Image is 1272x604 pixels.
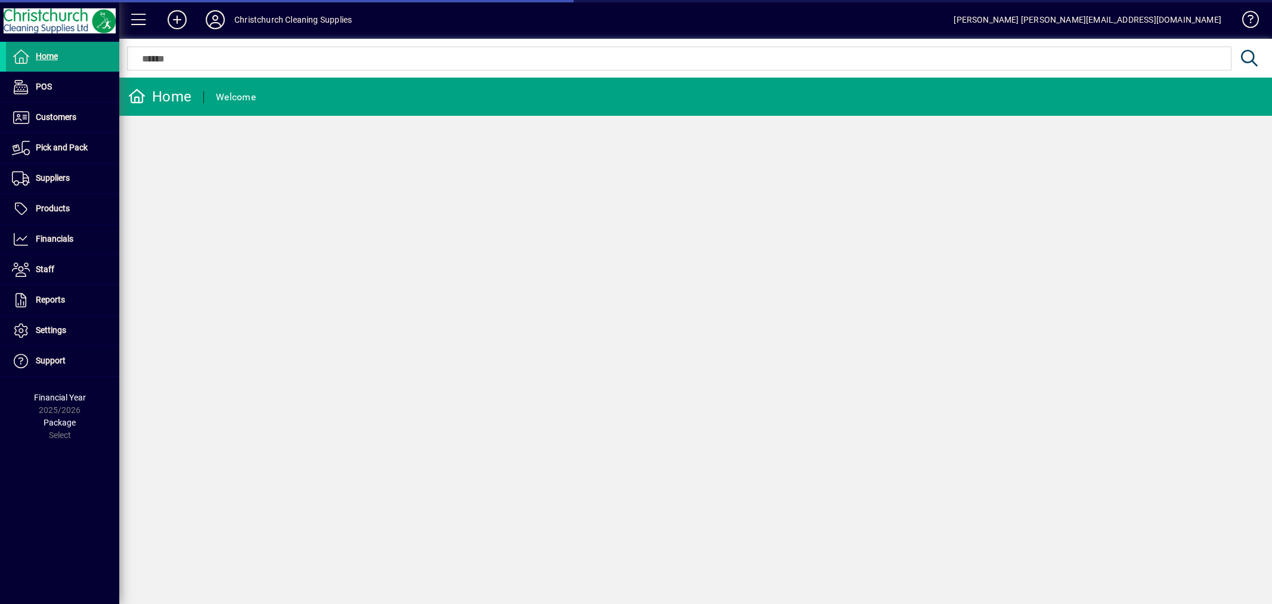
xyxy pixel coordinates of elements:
[36,82,52,91] span: POS
[6,255,119,285] a: Staff
[6,316,119,346] a: Settings
[158,9,196,30] button: Add
[36,264,54,274] span: Staff
[36,51,58,61] span: Home
[44,418,76,427] span: Package
[36,204,70,213] span: Products
[6,285,119,315] a: Reports
[6,72,119,102] a: POS
[6,194,119,224] a: Products
[6,103,119,132] a: Customers
[128,87,191,106] div: Home
[1233,2,1257,41] a: Knowledge Base
[954,10,1221,29] div: [PERSON_NAME] [PERSON_NAME][EMAIL_ADDRESS][DOMAIN_NAME]
[36,295,65,304] span: Reports
[216,88,256,107] div: Welcome
[6,346,119,376] a: Support
[196,9,234,30] button: Profile
[6,224,119,254] a: Financials
[34,393,86,402] span: Financial Year
[36,173,70,183] span: Suppliers
[234,10,352,29] div: Christchurch Cleaning Supplies
[36,325,66,335] span: Settings
[36,356,66,365] span: Support
[36,112,76,122] span: Customers
[36,143,88,152] span: Pick and Pack
[6,164,119,193] a: Suppliers
[6,133,119,163] a: Pick and Pack
[36,234,73,244] span: Financials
